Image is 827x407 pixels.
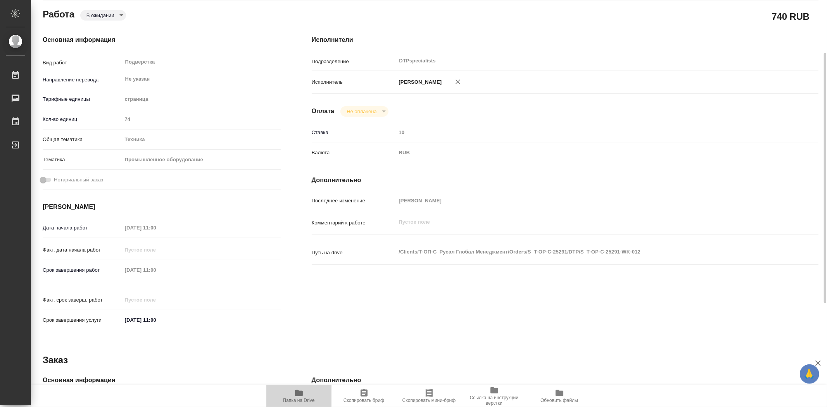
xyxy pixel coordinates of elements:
[312,249,396,257] p: Путь на drive
[312,176,818,185] h4: Дополнительно
[43,316,122,324] p: Срок завершения услуги
[122,222,190,233] input: Пустое поле
[43,59,122,67] p: Вид работ
[122,264,190,276] input: Пустое поле
[340,106,388,117] div: В ожидании
[43,136,122,143] p: Общая тематика
[312,129,396,136] p: Ставка
[312,58,396,66] p: Подразделение
[396,127,776,138] input: Пустое поле
[43,296,122,304] p: Факт. срок заверш. работ
[43,35,281,45] h4: Основная информация
[43,266,122,274] p: Срок завершения работ
[43,95,122,103] p: Тарифные единицы
[80,10,126,21] div: В ожидании
[54,176,103,184] span: Нотариальный заказ
[122,93,281,106] div: страница
[43,7,74,21] h2: Работа
[43,376,281,385] h4: Основная информация
[43,156,122,164] p: Тематика
[344,108,379,115] button: Не оплачена
[122,244,190,255] input: Пустое поле
[803,366,816,382] span: 🙏
[540,398,578,403] span: Обновить файлы
[396,146,776,159] div: RUB
[122,133,281,146] div: Техника
[43,246,122,254] p: Факт. дата начала работ
[800,364,819,384] button: 🙏
[43,224,122,232] p: Дата начала работ
[462,385,527,407] button: Ссылка на инструкции верстки
[396,78,442,86] p: [PERSON_NAME]
[344,398,384,403] span: Скопировать бриф
[312,35,818,45] h4: Исполнители
[402,398,456,403] span: Скопировать мини-бриф
[122,314,190,326] input: ✎ Введи что-нибудь
[43,354,68,366] h2: Заказ
[312,107,335,116] h4: Оплата
[266,385,331,407] button: Папка на Drive
[527,385,592,407] button: Обновить файлы
[283,398,315,403] span: Папка на Drive
[84,12,117,19] button: В ожидании
[122,294,190,305] input: Пустое поле
[772,10,810,23] h2: 740 RUB
[312,219,396,227] p: Комментарий к работе
[396,245,776,259] textarea: /Clients/Т-ОП-С_Русал Глобал Менеджмент/Orders/S_T-OP-C-25291/DTP/S_T-OP-C-25291-WK-012
[43,202,281,212] h4: [PERSON_NAME]
[331,385,397,407] button: Скопировать бриф
[449,73,466,90] button: Удалить исполнителя
[43,116,122,123] p: Кол-во единиц
[397,385,462,407] button: Скопировать мини-бриф
[466,395,522,406] span: Ссылка на инструкции верстки
[43,76,122,84] p: Направление перевода
[122,114,281,125] input: Пустое поле
[122,153,281,166] div: Промышленное оборудование
[312,78,396,86] p: Исполнитель
[396,195,776,206] input: Пустое поле
[312,149,396,157] p: Валюта
[312,376,818,385] h4: Дополнительно
[312,197,396,205] p: Последнее изменение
